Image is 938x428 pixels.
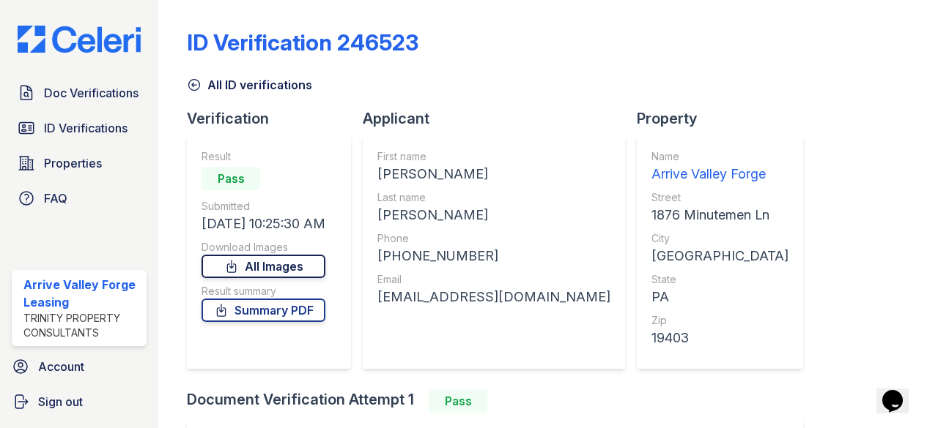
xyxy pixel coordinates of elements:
div: Pass [429,389,487,413]
div: Last name [377,190,610,205]
div: Applicant [363,108,637,129]
div: 19403 [651,328,789,348]
div: First name [377,149,610,164]
iframe: chat widget [876,369,923,413]
div: Property [637,108,815,129]
div: Submitted [202,199,325,214]
div: [PERSON_NAME] [377,205,610,225]
span: Properties [44,154,102,172]
a: ID Verifications [12,113,147,143]
span: FAQ [44,189,67,207]
a: All Images [202,255,325,278]
div: State [651,272,789,287]
div: Phone [377,231,610,246]
img: CE_Logo_Blue-a8612792a0a2168367f1c8372b55b34899dd931a85d93a1a3d3e32e68fde9ad4.png [6,26,152,53]
div: 1876 Minutemen Ln [651,205,789,225]
a: Name Arrive Valley Forge [651,149,789,184]
a: Summary PDF [202,299,325,322]
span: Doc Verifications [44,84,139,102]
div: Pass [202,167,260,190]
span: Sign out [38,393,83,410]
div: Email [377,272,610,287]
div: PA [651,287,789,307]
div: Zip [651,313,789,328]
span: ID Verifications [44,119,128,137]
div: City [651,231,789,246]
div: Arrive Valley Forge [651,164,789,184]
a: Account [6,352,152,381]
a: All ID verifications [187,76,312,94]
div: Arrive Valley Forge Leasing [23,276,141,311]
div: Trinity Property Consultants [23,311,141,340]
a: FAQ [12,184,147,213]
div: [DATE] 10:25:30 AM [202,214,325,234]
div: Street [651,190,789,205]
a: Sign out [6,387,152,416]
div: Name [651,149,789,164]
div: [PERSON_NAME] [377,164,610,184]
div: [EMAIL_ADDRESS][DOMAIN_NAME] [377,287,610,307]
div: Download Images [202,240,325,255]
div: Result summary [202,284,325,299]
div: Document Verification Attempt 1 [187,389,815,413]
div: Verification [187,108,363,129]
a: Properties [12,149,147,178]
div: [PHONE_NUMBER] [377,246,610,266]
div: [GEOGRAPHIC_DATA] [651,246,789,266]
div: ID Verification 246523 [187,29,418,56]
a: Doc Verifications [12,78,147,108]
div: Result [202,149,325,164]
span: Account [38,358,84,375]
